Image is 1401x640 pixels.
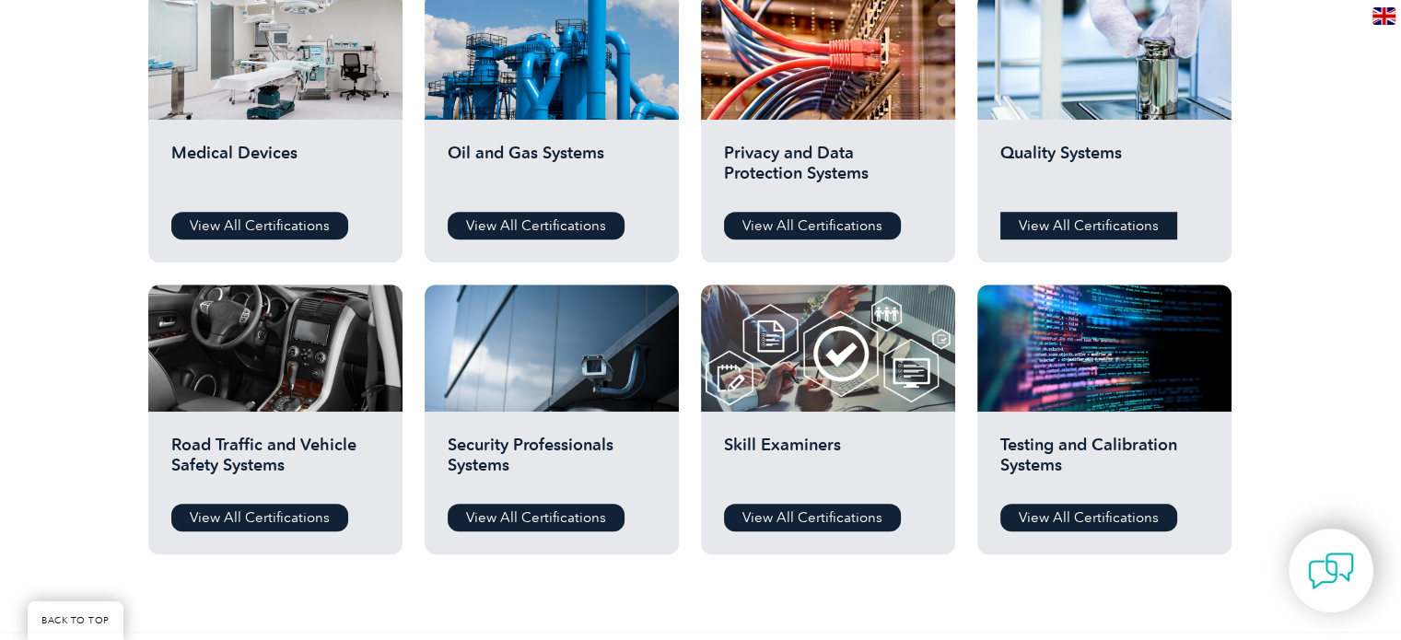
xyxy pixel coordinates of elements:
[724,504,901,531] a: View All Certifications
[28,601,123,640] a: BACK TO TOP
[1372,7,1395,25] img: en
[1000,143,1208,198] h2: Quality Systems
[724,435,932,490] h2: Skill Examiners
[1000,435,1208,490] h2: Testing and Calibration Systems
[171,435,379,490] h2: Road Traffic and Vehicle Safety Systems
[724,212,901,239] a: View All Certifications
[171,212,348,239] a: View All Certifications
[1308,548,1354,594] img: contact-chat.png
[171,143,379,198] h2: Medical Devices
[448,435,656,490] h2: Security Professionals Systems
[724,143,932,198] h2: Privacy and Data Protection Systems
[1000,212,1177,239] a: View All Certifications
[171,504,348,531] a: View All Certifications
[448,212,625,239] a: View All Certifications
[448,504,625,531] a: View All Certifications
[448,143,656,198] h2: Oil and Gas Systems
[1000,504,1177,531] a: View All Certifications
